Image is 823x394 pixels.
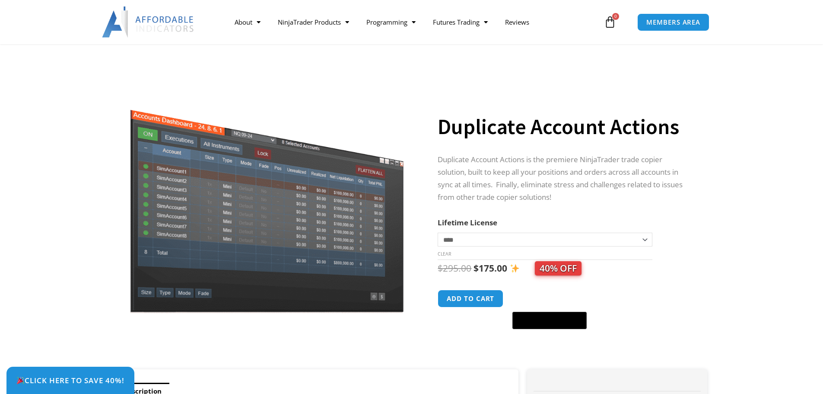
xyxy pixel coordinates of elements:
span: Click Here to save 40%! [16,377,124,384]
a: 🎉Click Here to save 40%! [6,367,134,394]
nav: Menu [226,12,602,32]
img: 🎉 [17,377,24,384]
a: Programming [358,12,424,32]
img: LogoAI | Affordable Indicators – NinjaTrader [102,6,195,38]
iframe: Secure express checkout frame [511,288,588,309]
label: Lifetime License [438,218,497,227]
a: 0 [591,10,629,35]
span: $ [473,262,479,274]
a: NinjaTrader Products [269,12,358,32]
button: Buy with GPay [512,312,587,329]
p: Duplicate Account Actions is the premiere NinjaTrader trade copier solution, built to keep all yo... [438,154,690,204]
span: 0 [612,13,619,20]
span: 40% OFF [535,261,582,275]
h1: Duplicate Account Actions [438,112,690,142]
img: Screenshot 2024-08-26 15414455555 [128,92,406,313]
a: About [226,12,269,32]
a: Reviews [496,12,538,32]
a: Clear options [438,251,451,257]
span: MEMBERS AREA [646,19,700,26]
bdi: 295.00 [438,262,471,274]
span: $ [438,262,443,274]
button: Add to cart [438,290,503,308]
bdi: 175.00 [473,262,507,274]
a: MEMBERS AREA [637,13,709,31]
img: ✨ [510,264,519,273]
a: Futures Trading [424,12,496,32]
